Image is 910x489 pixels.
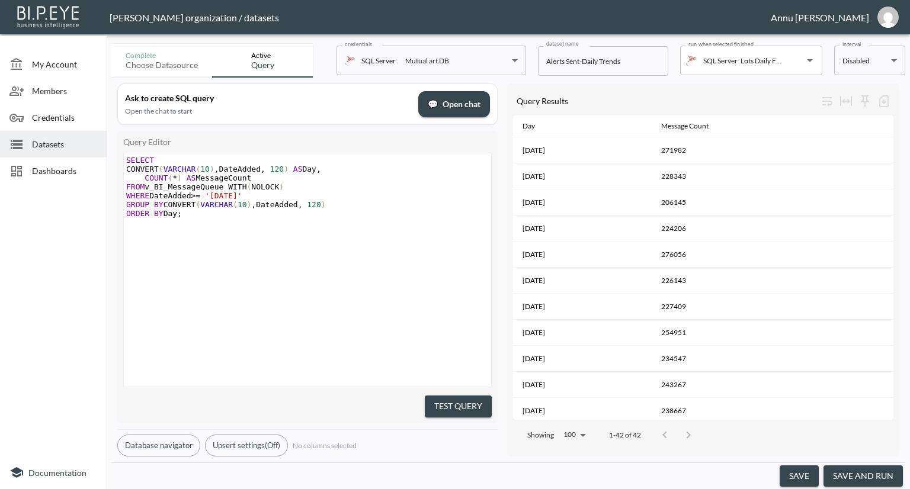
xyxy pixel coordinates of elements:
[652,346,893,372] th: 234547
[126,200,149,209] span: GROUP
[425,395,492,417] button: Test Query
[251,51,274,60] div: Active
[513,320,652,346] th: 2025-07-08
[293,441,357,450] span: No columns selected
[517,96,818,106] div: Query Results
[251,60,274,70] div: Query
[652,215,893,242] th: 224206
[652,372,893,398] th: 243267
[196,200,200,209] span: (
[652,320,893,346] th: 254951
[200,200,233,209] span: VARCHAR
[361,54,396,67] p: SQL Server
[428,97,480,112] span: Open chat
[307,200,321,209] span: 120
[126,209,149,218] span: ORDER
[126,191,242,200] span: DateAdded
[527,430,554,440] p: Showing
[661,119,709,133] div: Message Count
[877,7,899,28] img: 30a3054078d7a396129f301891e268cf
[513,163,652,189] th: 2025-07-02
[210,165,214,173] span: )
[164,165,196,173] span: VARCHAR
[546,40,578,47] label: dataset name
[126,182,145,191] span: FROM
[126,182,284,191] span: v_BI_MessageQueue WITH NOLOCK
[559,427,590,442] div: 100
[205,191,242,200] span: '[DATE]'
[251,200,256,209] span: ,
[523,119,535,133] div: Day
[177,209,182,218] span: ;
[523,119,550,133] span: Day
[125,107,411,115] div: Open the chat to start
[513,346,652,372] th: 2025-07-09
[609,430,641,440] p: 1-42 of 42
[284,165,289,173] span: )
[652,137,893,163] th: 271982
[214,165,219,173] span: ,
[802,52,818,69] button: Open
[191,191,201,200] span: >=
[238,200,247,209] span: 10
[154,200,164,209] span: BY
[513,242,652,268] th: 2025-07-05
[28,468,86,478] span: Documentation
[652,242,893,268] th: 276056
[837,92,855,111] div: Toggle table layout between fixed and auto (default: auto)
[117,435,200,456] button: Database navigator
[154,209,164,218] span: BY
[855,92,874,111] div: Sticky left columns: 0
[869,3,907,31] button: annu@mutualart.com
[32,58,97,70] span: My Account
[32,165,97,177] span: Dashboards
[270,165,284,173] span: 120
[513,189,652,215] th: 2025-07-03
[261,165,265,173] span: ,
[316,165,321,173] span: ,
[513,372,652,398] th: 2025-07-10
[298,200,303,209] span: ,
[110,12,771,23] div: [PERSON_NAME] organization / datasets
[345,55,355,66] img: mssql icon
[688,40,754,48] label: run when selected finished
[126,60,198,70] div: Choose datasource
[513,268,652,294] th: 2025-07-06
[818,92,837,111] div: Wrap text
[771,12,869,23] div: Annu [PERSON_NAME]
[345,40,372,48] label: credentials
[200,165,210,173] span: 10
[123,137,492,147] div: Query Editor
[279,182,284,191] span: )
[177,173,182,182] span: )
[652,163,893,189] th: 228343
[247,182,252,191] span: (
[780,465,819,487] button: save
[652,268,893,294] th: 226143
[842,54,886,67] div: Disabled
[32,138,97,150] span: Datasets
[126,165,321,173] span: CONVERT DateAdded Day
[233,200,238,209] span: (
[405,54,449,67] div: Mutual art DB
[842,40,861,48] label: interval
[126,156,154,165] span: SELECT
[513,398,652,424] th: 2025-07-11
[15,3,83,30] img: bipeye-logo
[652,294,893,320] th: 227409
[824,465,903,487] button: save and run
[513,294,652,320] th: 2025-07-07
[513,215,652,242] th: 2025-07-04
[32,111,97,124] span: Credentials
[652,189,893,215] th: 206145
[125,93,411,103] div: Ask to create SQL query
[126,200,326,209] span: CONVERT DateAdded
[661,119,724,133] span: Message Count
[428,97,438,112] span: chat
[418,91,490,118] button: chatOpen chat
[126,173,251,182] span: MessageCount
[126,191,149,200] span: WHERE
[293,165,303,173] span: AS
[168,173,172,182] span: (
[247,200,252,209] span: )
